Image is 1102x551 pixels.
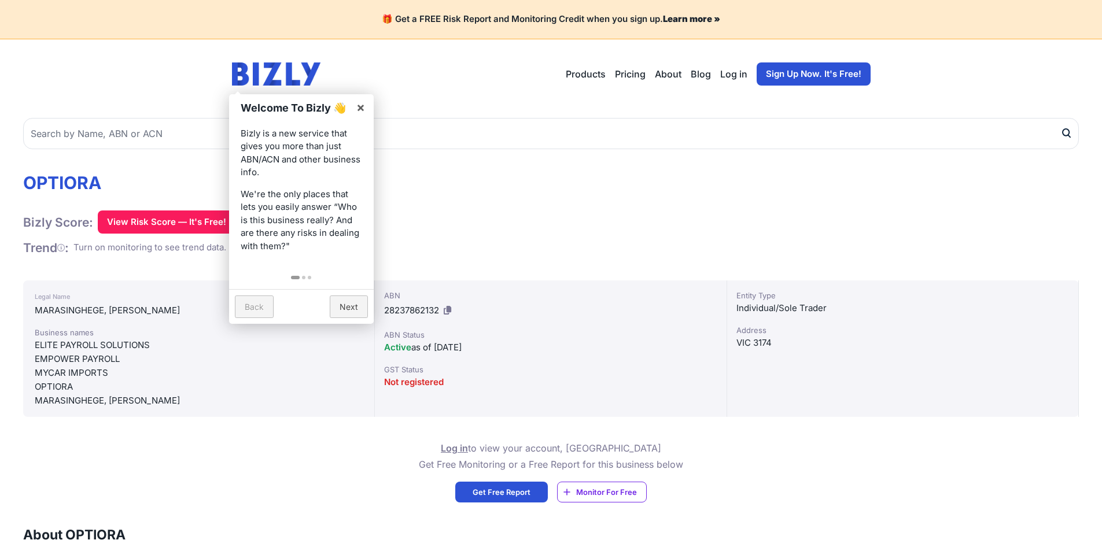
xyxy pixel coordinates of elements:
p: Bizly is a new service that gives you more than just ABN/ACN and other business info. [241,127,362,179]
a: × [348,94,374,120]
a: Next [330,295,368,318]
h1: Welcome To Bizly 👋 [241,100,350,116]
a: Back [235,295,274,318]
p: We're the only places that lets you easily answer “Who is this business really? And are there any... [241,188,362,253]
